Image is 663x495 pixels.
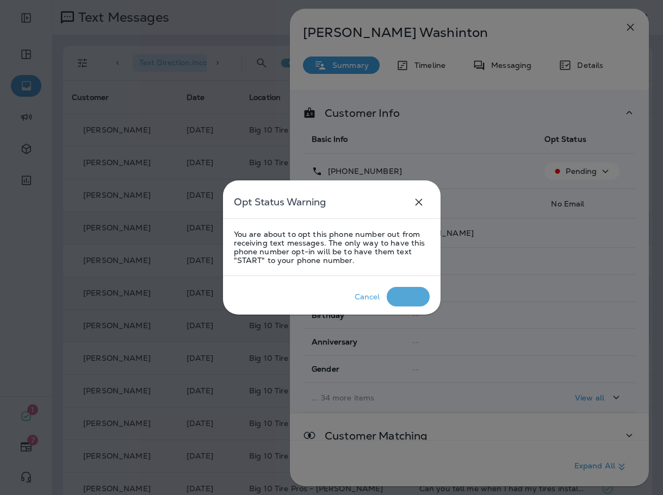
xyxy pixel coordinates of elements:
[234,230,430,265] p: You are about to opt this phone number out from receiving text messages. The only way to have thi...
[408,191,430,213] button: close
[355,292,380,301] div: Cancel
[393,292,423,301] div: Confirm
[234,193,326,211] h5: Opt Status Warning
[387,287,430,306] button: Confirm
[348,287,387,306] button: Cancel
